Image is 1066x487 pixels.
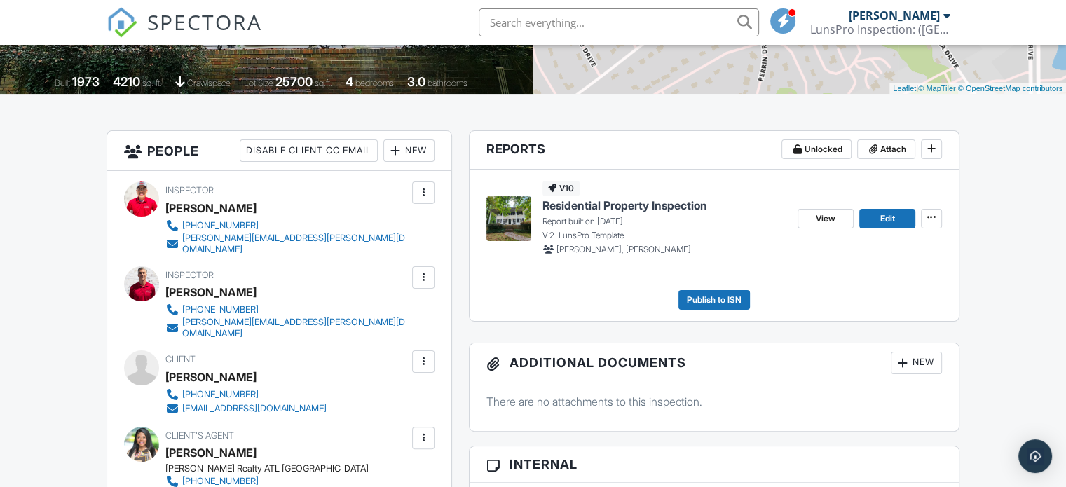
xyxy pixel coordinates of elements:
div: [PHONE_NUMBER] [182,304,259,315]
div: [PHONE_NUMBER] [182,476,259,487]
div: 1973 [72,74,100,89]
div: [PERSON_NAME] [849,8,940,22]
div: Open Intercom Messenger [1018,439,1052,473]
h3: People [107,131,451,171]
h3: Additional Documents [470,343,959,383]
div: 4 [346,74,353,89]
span: sq. ft. [142,78,162,88]
a: [PERSON_NAME][EMAIL_ADDRESS][PERSON_NAME][DOMAIN_NAME] [165,317,409,339]
div: Disable Client CC Email [240,139,378,162]
a: [EMAIL_ADDRESS][DOMAIN_NAME] [165,402,327,416]
div: LunsPro Inspection: (Atlanta) [810,22,950,36]
a: [PHONE_NUMBER] [165,303,409,317]
span: sq.ft. [315,78,332,88]
a: © MapTiler [918,84,956,92]
a: [PHONE_NUMBER] [165,387,327,402]
span: crawlspace [187,78,231,88]
div: New [891,352,942,374]
div: [PHONE_NUMBER] [182,389,259,400]
div: [PERSON_NAME] [165,366,257,387]
span: Inspector [165,185,214,196]
div: [EMAIL_ADDRESS][DOMAIN_NAME] [182,403,327,414]
img: The Best Home Inspection Software - Spectora [107,7,137,38]
a: © OpenStreetMap contributors [958,84,1062,92]
a: [PHONE_NUMBER] [165,219,409,233]
div: [PERSON_NAME] Realty ATL [GEOGRAPHIC_DATA] [165,463,420,474]
div: [PERSON_NAME][EMAIL_ADDRESS][PERSON_NAME][DOMAIN_NAME] [182,233,409,255]
div: New [383,139,435,162]
a: Leaflet [893,84,916,92]
input: Search everything... [479,8,759,36]
div: | [889,83,1066,95]
div: 4210 [113,74,140,89]
div: [PERSON_NAME] [165,198,257,219]
span: Lot Size [244,78,273,88]
span: Inspector [165,270,214,280]
span: bedrooms [355,78,394,88]
div: [PHONE_NUMBER] [182,220,259,231]
span: Client's Agent [165,430,234,441]
p: There are no attachments to this inspection. [486,394,942,409]
span: Built [55,78,70,88]
span: Client [165,354,196,364]
div: 3.0 [407,74,425,89]
div: [PERSON_NAME][EMAIL_ADDRESS][PERSON_NAME][DOMAIN_NAME] [182,317,409,339]
a: [PERSON_NAME][EMAIL_ADDRESS][PERSON_NAME][DOMAIN_NAME] [165,233,409,255]
a: SPECTORA [107,19,262,48]
h3: Internal [470,446,959,483]
span: SPECTORA [147,7,262,36]
span: bathrooms [428,78,467,88]
div: [PERSON_NAME] [165,442,257,463]
div: [PERSON_NAME] [165,282,257,303]
div: 25700 [275,74,313,89]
